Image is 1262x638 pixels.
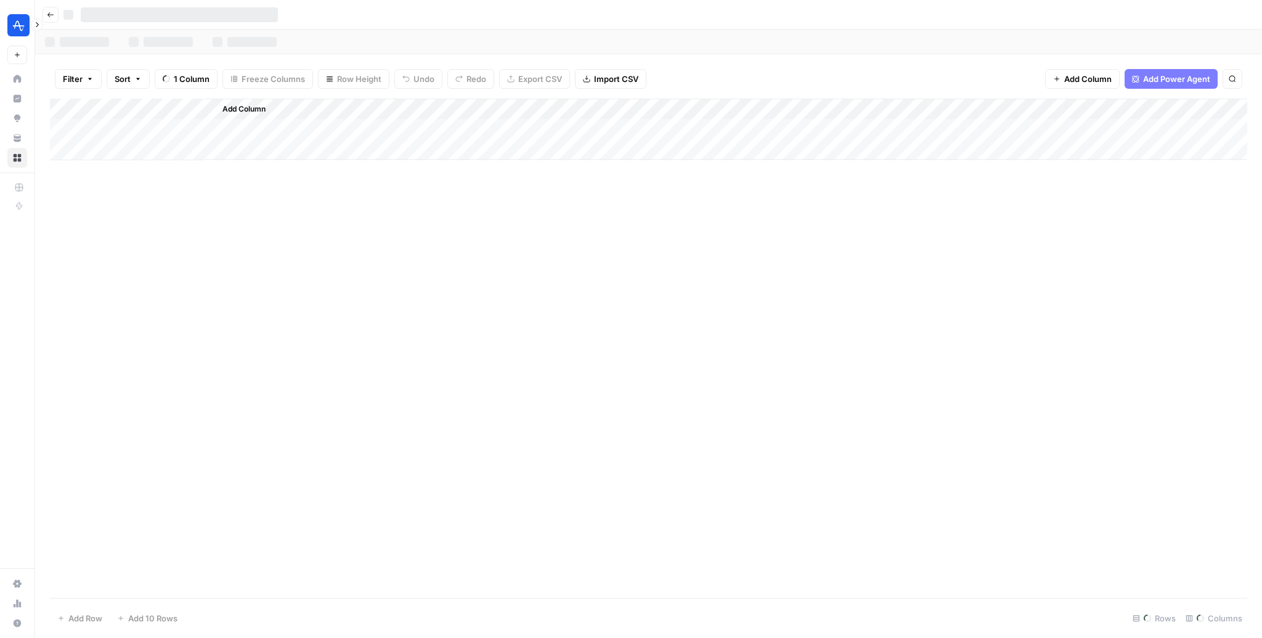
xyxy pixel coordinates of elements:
button: Workspace: Amplitude [7,10,27,41]
span: Row Height [337,73,381,85]
span: Add Column [222,104,266,115]
a: Opportunities [7,108,27,128]
span: Filter [63,73,83,85]
span: Undo [413,73,434,85]
button: Sort [107,69,150,89]
a: Your Data [7,128,27,148]
img: Amplitude Logo [7,14,30,36]
span: Import CSV [594,73,638,85]
button: Add Power Agent [1125,69,1218,89]
a: Settings [7,574,27,594]
span: Export CSV [518,73,562,85]
button: Freeze Columns [222,69,313,89]
button: Undo [394,69,442,89]
span: Add Power Agent [1143,73,1210,85]
span: Add 10 Rows [128,612,177,624]
button: Export CSV [499,69,570,89]
span: Freeze Columns [242,73,305,85]
span: Redo [466,73,486,85]
a: Home [7,69,27,89]
a: Usage [7,594,27,613]
a: Insights [7,89,27,108]
button: 1 Column [155,69,218,89]
button: Add Column [1045,69,1120,89]
button: Redo [447,69,494,89]
span: Sort [115,73,131,85]
span: Add Column [1064,73,1112,85]
button: Help + Support [7,613,27,633]
button: Add Column [206,101,271,117]
button: Import CSV [575,69,646,89]
button: Add Row [50,608,110,628]
button: Add 10 Rows [110,608,185,628]
div: Rows [1128,608,1181,628]
span: Add Row [68,612,102,624]
span: 1 Column [174,73,210,85]
a: Browse [7,148,27,168]
button: Row Height [318,69,389,89]
div: Columns [1181,608,1247,628]
button: Filter [55,69,102,89]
